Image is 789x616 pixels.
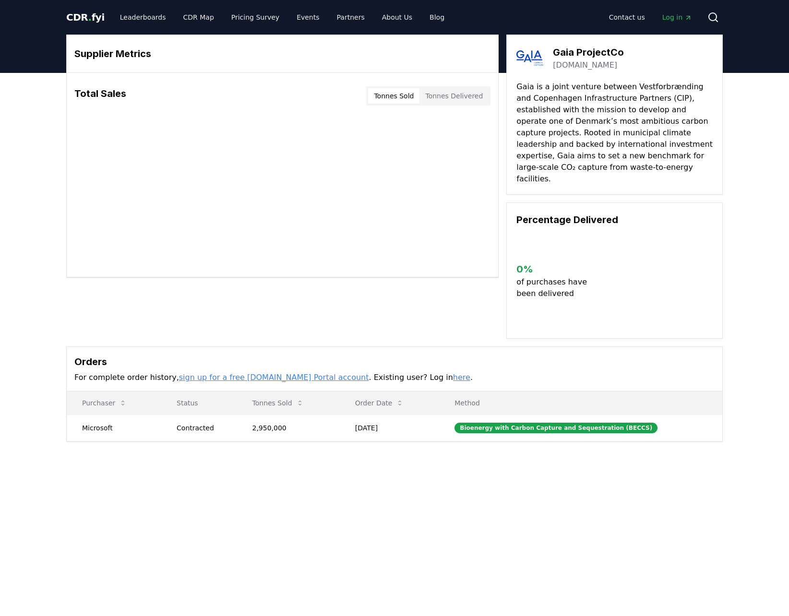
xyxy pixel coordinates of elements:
[224,9,287,26] a: Pricing Survey
[516,262,595,276] h3: 0 %
[74,393,134,413] button: Purchaser
[368,88,419,104] button: Tonnes Sold
[74,47,490,61] h3: Supplier Metrics
[237,415,340,441] td: 2,950,000
[422,9,452,26] a: Blog
[74,355,715,369] h3: Orders
[419,88,489,104] button: Tonnes Delivered
[516,213,713,227] h3: Percentage Delivered
[176,9,222,26] a: CDR Map
[454,423,657,433] div: Bioenergy with Carbon Capture and Sequestration (BECCS)
[74,86,126,106] h3: Total Sales
[66,11,105,24] a: CDR.fyi
[347,393,412,413] button: Order Date
[374,9,420,26] a: About Us
[601,9,653,26] a: Contact us
[112,9,174,26] a: Leaderboards
[112,9,452,26] nav: Main
[245,393,311,413] button: Tonnes Sold
[179,373,369,382] a: sign up for a free [DOMAIN_NAME] Portal account
[662,12,692,22] span: Log in
[67,415,161,441] td: Microsoft
[66,12,105,23] span: CDR fyi
[516,276,595,299] p: of purchases have been delivered
[553,59,617,71] a: [DOMAIN_NAME]
[453,373,470,382] a: here
[655,9,700,26] a: Log in
[88,12,92,23] span: .
[447,398,715,408] p: Method
[289,9,327,26] a: Events
[177,423,229,433] div: Contracted
[516,81,713,185] p: Gaia is a joint venture between Vestforbrænding and Copenhagen Infrastructure Partners (CIP), est...
[340,415,440,441] td: [DATE]
[74,372,715,383] p: For complete order history, . Existing user? Log in .
[516,45,543,71] img: Gaia ProjectCo-logo
[169,398,229,408] p: Status
[329,9,372,26] a: Partners
[601,9,700,26] nav: Main
[553,45,624,59] h3: Gaia ProjectCo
